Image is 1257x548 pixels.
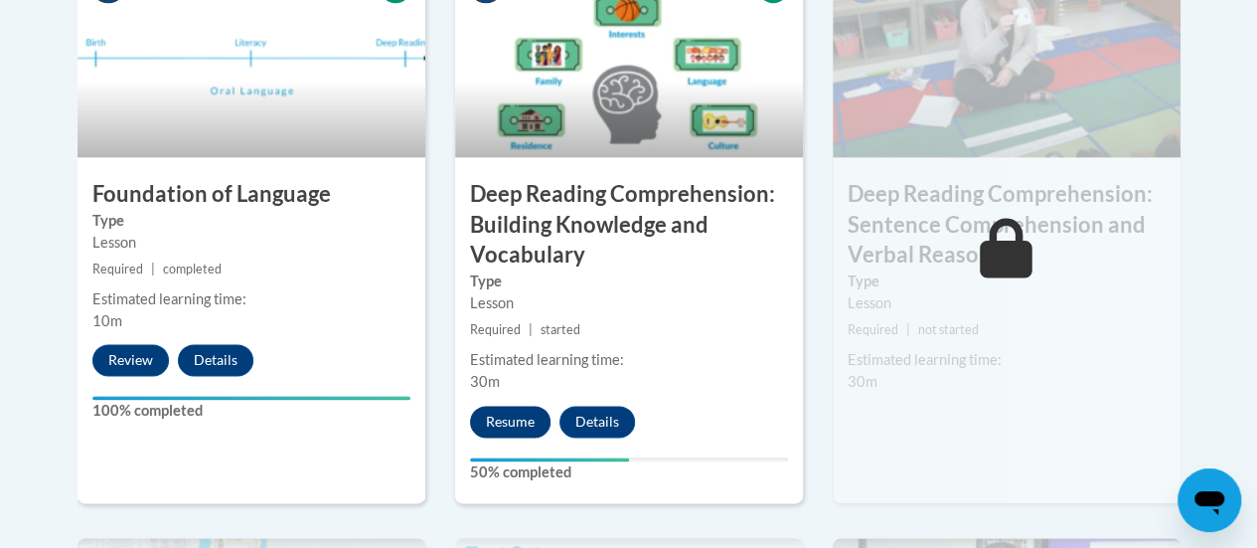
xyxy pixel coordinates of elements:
[92,288,410,310] div: Estimated learning time:
[92,210,410,232] label: Type
[906,322,910,337] span: |
[848,322,898,337] span: Required
[470,271,788,292] label: Type
[151,262,155,276] span: |
[918,322,979,337] span: not started
[92,344,169,376] button: Review
[848,373,877,390] span: 30m
[470,461,788,483] label: 50% completed
[848,271,1166,292] label: Type
[833,179,1180,271] h3: Deep Reading Comprehension: Sentence Comprehension and Verbal Reasoning
[529,322,533,337] span: |
[470,373,500,390] span: 30m
[541,322,580,337] span: started
[92,262,143,276] span: Required
[92,232,410,254] div: Lesson
[78,179,425,210] h3: Foundation of Language
[92,400,410,422] label: 100% completed
[92,312,122,329] span: 10m
[470,322,521,337] span: Required
[470,457,629,461] div: Your progress
[92,396,410,400] div: Your progress
[559,406,635,438] button: Details
[178,344,253,376] button: Details
[470,406,550,438] button: Resume
[848,292,1166,314] div: Lesson
[1178,468,1241,532] iframe: Button to launch messaging window
[470,349,788,371] div: Estimated learning time:
[470,292,788,314] div: Lesson
[163,262,222,276] span: completed
[455,179,803,271] h3: Deep Reading Comprehension: Building Knowledge and Vocabulary
[848,349,1166,371] div: Estimated learning time:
